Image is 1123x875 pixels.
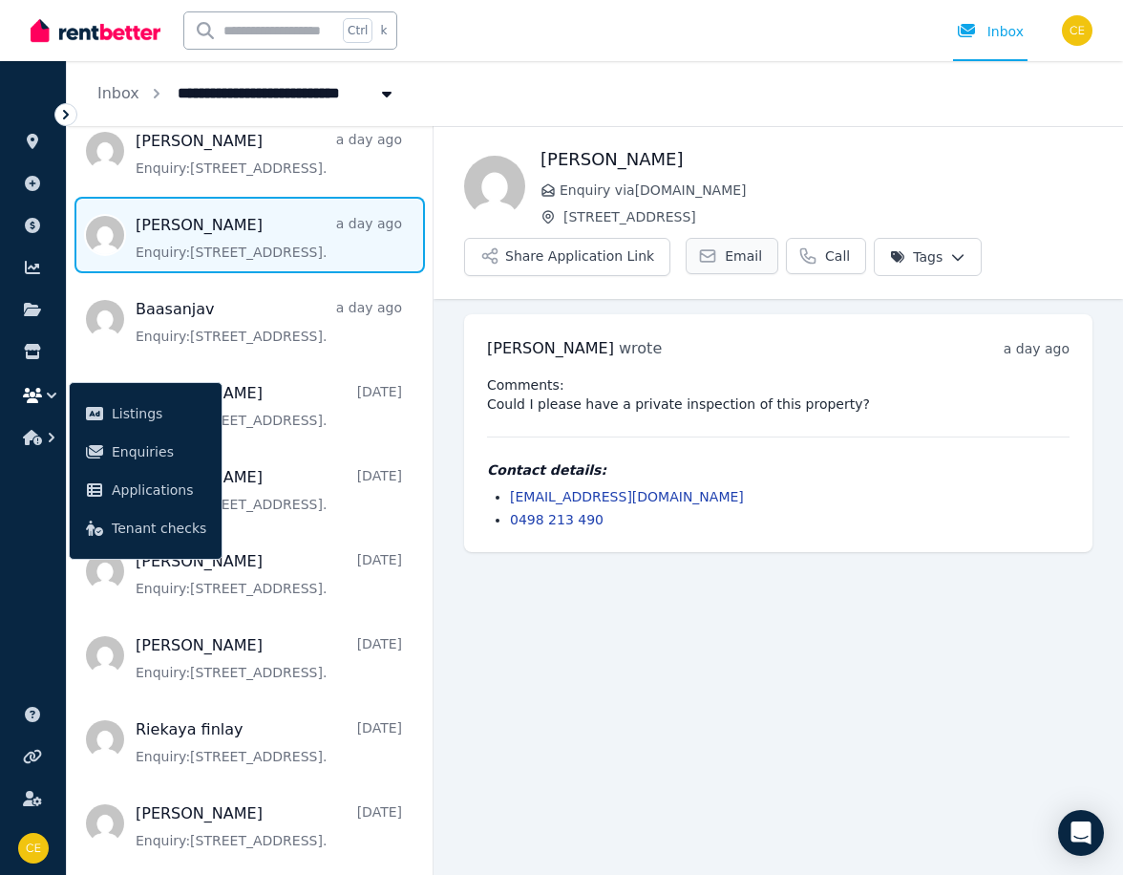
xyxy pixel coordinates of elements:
[136,550,402,598] a: [PERSON_NAME][DATE]Enquiry:[STREET_ADDRESS].
[136,214,402,262] a: [PERSON_NAME]a day agoEnquiry:[STREET_ADDRESS].
[487,339,614,357] span: [PERSON_NAME]
[31,16,160,45] img: RentBetter
[725,246,762,266] span: Email
[136,466,402,514] a: [PERSON_NAME][DATE]Enquiry:[STREET_ADDRESS].
[487,375,1070,414] pre: Comments: Could I please have a private inspection of this property?
[1062,15,1092,46] img: Cheryl Evans
[487,460,1070,480] h4: Contact details:
[510,489,744,504] a: [EMAIL_ADDRESS][DOMAIN_NAME]
[686,238,778,274] a: Email
[136,298,402,346] a: Baasanjava day agoEnquiry:[STREET_ADDRESS].
[136,634,402,682] a: [PERSON_NAME][DATE]Enquiry:[STREET_ADDRESS].
[563,207,1092,226] span: [STREET_ADDRESS]
[67,61,427,126] nav: Breadcrumb
[77,509,214,547] a: Tenant checks
[464,156,525,217] img: Gugu Shezi
[1004,341,1070,356] time: a day ago
[380,23,387,38] span: k
[786,238,866,274] a: Call
[18,833,49,864] img: Cheryl Evans
[112,402,206,425] span: Listings
[540,146,1092,173] h1: [PERSON_NAME]
[112,479,206,502] span: Applications
[619,339,662,357] span: wrote
[136,802,402,850] a: [PERSON_NAME][DATE]Enquiry:[STREET_ADDRESS].
[825,246,850,266] span: Call
[77,471,214,509] a: Applications
[136,382,402,430] a: [PERSON_NAME][DATE]Enquiry:[STREET_ADDRESS].
[112,440,206,463] span: Enquiries
[1058,810,1104,856] div: Open Intercom Messenger
[136,130,402,178] a: [PERSON_NAME]a day agoEnquiry:[STREET_ADDRESS].
[560,181,1092,200] span: Enquiry via [DOMAIN_NAME]
[957,22,1024,41] div: Inbox
[510,512,604,527] a: 0498 213 490
[112,517,206,540] span: Tenant checks
[343,18,372,43] span: Ctrl
[97,84,139,102] a: Inbox
[77,395,214,433] a: Listings
[464,238,670,276] button: Share Application Link
[77,433,214,471] a: Enquiries
[890,247,943,267] span: Tags
[136,718,402,766] a: Riekaya finlay[DATE]Enquiry:[STREET_ADDRESS].
[874,238,982,276] button: Tags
